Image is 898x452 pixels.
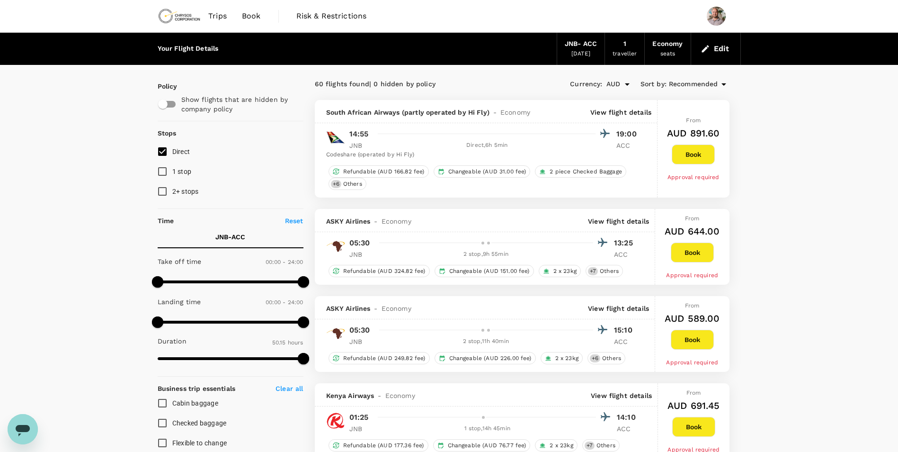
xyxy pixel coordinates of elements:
span: Recommended [669,79,718,90]
span: From [685,215,700,222]
div: Economy [652,39,683,49]
button: Book [672,417,715,437]
span: Refundable (AUD 324.82 fee) [339,267,429,275]
p: View flight details [588,304,649,313]
img: KP [326,237,345,256]
div: Refundable (AUD 166.82 fee) [329,165,429,178]
span: 2+ stops [172,188,199,195]
p: 01:25 [349,412,369,423]
span: Approval required [667,174,720,181]
p: 13:25 [614,237,638,249]
div: Codeshare (operated by Hi Fly) [326,150,640,160]
p: JNB - ACC [215,232,245,242]
span: + 6 [590,354,600,362]
span: Approval required [666,272,718,279]
div: Your Flight Details [158,44,219,54]
span: Changeable (AUD 31.00 fee) [445,168,530,176]
span: - [489,108,500,117]
h6: AUD 589.00 [665,311,720,326]
div: Refundable (AUD 177.36 fee) [329,439,428,452]
span: Checked baggage [172,419,227,427]
div: 2 stop , 11h 40min [379,337,594,346]
span: 50.15 hours [272,339,303,346]
div: +6Others [329,178,366,190]
p: ACC [614,250,638,259]
span: 2 x 23kg [550,267,580,275]
span: Economy [385,391,415,400]
span: - [374,391,385,400]
div: +7Others [582,439,620,452]
span: + 7 [585,442,595,450]
div: 1 [623,39,626,49]
p: 15:10 [614,325,638,336]
h6: AUD 691.45 [667,398,720,413]
span: South African Airways (partly operated by Hi Fly) [326,108,489,117]
div: 60 flights found | 0 hidden by policy [315,79,522,90]
div: +7Others [586,265,623,277]
p: 19:00 [616,128,640,140]
span: 2 piece Checked Baggage [546,168,625,176]
div: 2 x 23kg [535,439,577,452]
div: Refundable (AUD 324.82 fee) [329,265,430,277]
button: Edit [699,41,733,56]
p: Take off time [158,257,202,266]
span: From [685,302,700,309]
p: View flight details [588,217,649,226]
p: ACC [614,337,638,346]
span: 2 x 23kg [546,442,577,450]
p: JNB [349,141,373,150]
button: Book [671,330,714,350]
span: Kenya Airways [326,391,374,400]
div: Changeable (AUD 151.00 fee) [435,265,534,277]
p: View flight details [590,108,651,117]
span: ASKY Airlines [326,217,371,226]
span: Direct [172,148,190,155]
span: Trips [208,10,227,22]
p: 05:30 [349,325,370,336]
p: JNB [349,250,373,259]
div: seats [660,49,676,59]
p: JNB [349,424,373,434]
div: traveller [613,49,637,59]
p: View flight details [591,391,652,400]
img: Grant Royce Woods [707,7,726,26]
img: KQ [326,411,345,430]
iframe: Button to launch messaging window [8,414,38,444]
span: 00:00 - 24:00 [266,299,303,306]
span: Others [598,354,625,362]
div: 2 x 23kg [541,352,583,364]
p: 05:30 [349,237,370,249]
strong: Stops [158,129,177,137]
div: [DATE] [571,49,590,59]
p: Reset [285,216,303,226]
div: JNB - ACC [565,39,597,49]
span: Others [339,180,366,188]
p: Landing time [158,297,201,307]
p: Policy [158,81,166,91]
span: From [686,117,701,124]
span: 2 x 23kg [551,354,582,362]
p: 14:55 [349,128,369,140]
div: 2 stop , 9h 55min [379,250,594,259]
span: Economy [500,108,530,117]
p: Duration [158,336,187,346]
span: From [686,389,701,396]
span: - [370,304,381,313]
p: JNB [349,337,373,346]
span: - [370,217,381,226]
span: Book [242,10,261,22]
button: Book [672,145,715,164]
div: 1 stop , 14h 45min [379,424,596,434]
span: Refundable (AUD 166.82 fee) [339,168,428,176]
span: Currency : [570,79,602,90]
strong: Business trip essentials [158,385,236,392]
div: Changeable (AUD 31.00 fee) [434,165,531,178]
span: + 7 [588,267,598,275]
img: KP [326,324,345,343]
img: Chrysos Corporation [158,6,201,27]
span: Changeable (AUD 226.00 fee) [445,354,535,362]
p: ACC [616,141,640,150]
span: Economy [382,217,411,226]
p: Show flights that are hidden by company policy [181,95,297,114]
button: Open [621,78,634,91]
